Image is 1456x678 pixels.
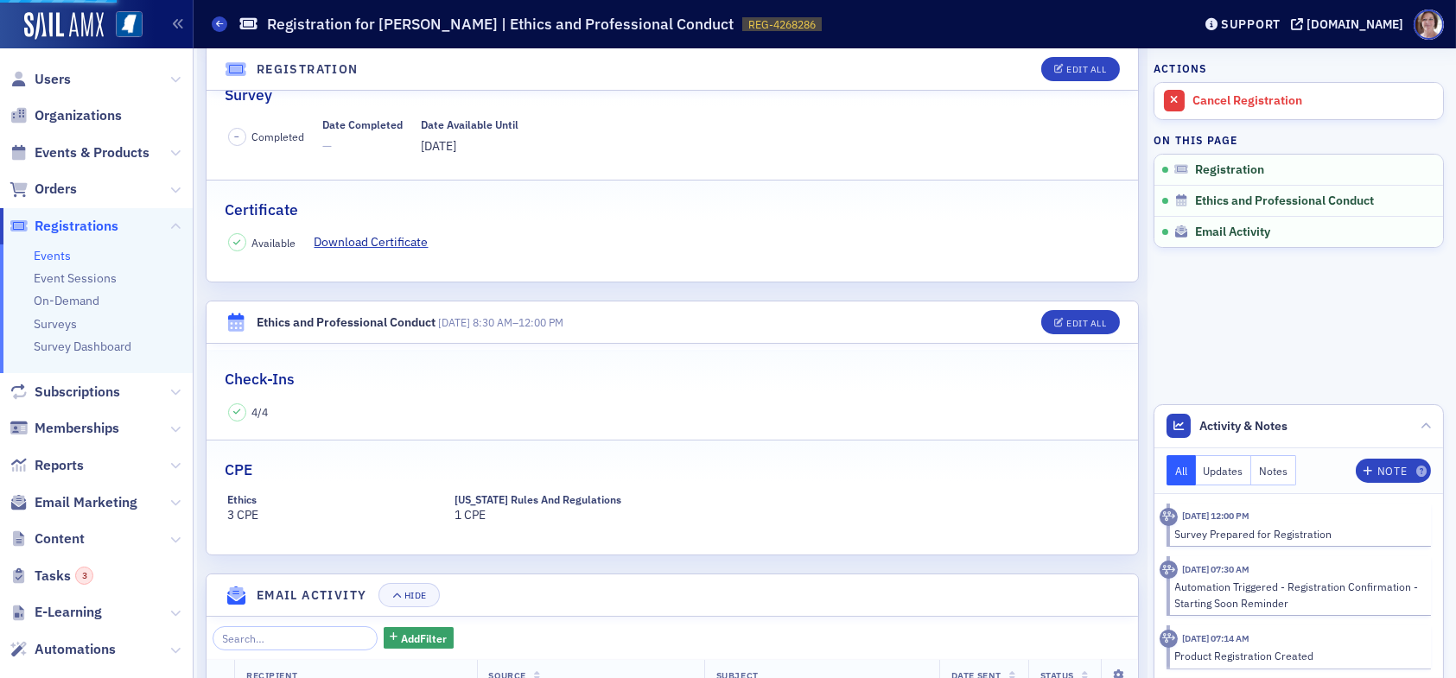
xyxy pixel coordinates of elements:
button: Edit All [1041,57,1119,81]
span: Tasks [35,567,93,586]
div: Automation Triggered - Registration Confirmation - Starting Soon Reminder [1175,579,1420,611]
h2: CPE [225,459,252,481]
time: 9/23/2025 07:30 AM [1182,563,1249,575]
span: REG-4268286 [748,17,816,32]
div: 1 CPE [455,493,663,524]
input: Search… [213,626,378,650]
span: Memberships [35,419,119,438]
time: 9/23/2025 07:14 AM [1182,632,1249,644]
span: Users [35,70,71,89]
div: Date Available Until [422,118,519,131]
div: Hide [404,591,427,600]
h1: Registration for [PERSON_NAME] | Ethics and Professional Conduct [267,14,734,35]
span: [DATE] [438,315,470,329]
span: Email Activity [1195,225,1270,240]
h4: Registration [257,60,359,79]
a: Orders [10,180,77,199]
div: Edit All [1066,65,1106,74]
button: Edit All [1041,310,1119,334]
span: — [323,137,404,155]
a: Email Marketing [10,493,137,512]
a: Surveys [34,316,77,332]
a: Memberships [10,419,119,438]
div: Product Registration Created [1175,648,1420,663]
div: Support [1221,16,1281,32]
span: Registration [1195,162,1264,178]
h4: Actions [1154,60,1207,76]
span: Add Filter [401,630,447,646]
h2: Check-Ins [225,368,295,390]
a: Download Certificate [315,233,442,251]
a: Reports [10,456,84,475]
a: Tasks3 [10,567,93,586]
span: Activity & Notes [1200,417,1288,435]
a: Organizations [10,106,122,125]
span: Available [252,235,296,250]
div: Survey Prepared for Registration [1175,526,1420,542]
a: Users [10,70,71,89]
span: – [234,130,239,143]
span: Email Marketing [35,493,137,512]
span: Subscriptions [35,383,120,402]
a: Event Sessions [34,270,117,286]
span: Completed [252,129,305,144]
a: Events & Products [10,143,149,162]
span: Orders [35,180,77,199]
span: Organizations [35,106,122,125]
a: View Homepage [104,11,143,41]
div: [US_STATE] Rules and Regulations [455,493,621,506]
span: – [438,315,563,329]
div: Activity [1160,561,1178,579]
div: 3 [75,567,93,585]
img: SailAMX [116,11,143,38]
span: Content [35,529,85,548]
a: E-Learning [10,603,102,622]
a: Content [10,529,85,548]
time: 8:30 AM [473,315,512,329]
div: Edit All [1066,319,1106,328]
div: Note [1377,466,1407,476]
a: Survey Dashboard [34,339,131,354]
button: Note [1356,459,1431,483]
button: [DOMAIN_NAME] [1291,18,1409,30]
button: Notes [1251,455,1296,485]
span: [DATE] [422,138,457,154]
img: SailAMX [24,12,104,40]
div: Ethics and Professional Conduct [257,314,436,332]
div: Activity [1160,630,1178,648]
a: Registrations [10,217,118,236]
span: Registrations [35,217,118,236]
div: [DOMAIN_NAME] [1307,16,1403,32]
button: Hide [378,583,439,607]
time: 9/23/2025 12:00 PM [1182,510,1249,522]
h4: On this page [1154,132,1444,148]
a: Automations [10,640,116,659]
h2: Survey [225,84,272,106]
button: AddFilter [384,627,455,649]
div: Cancel Registration [1192,93,1434,109]
div: Activity [1160,508,1178,526]
h4: Email Activity [257,586,367,605]
span: E-Learning [35,603,102,622]
a: On-Demand [34,293,99,308]
span: 4 / 4 [252,404,269,420]
time: 12:00 PM [518,315,563,329]
a: Subscriptions [10,383,120,402]
div: Date Completed [323,118,404,131]
h2: Certificate [225,199,298,221]
div: 3 CPE [228,493,436,524]
span: Profile [1414,10,1444,40]
span: Ethics and Professional Conduct [1195,193,1374,209]
span: Events & Products [35,143,149,162]
button: Updates [1196,455,1252,485]
a: Events [34,248,71,263]
span: Automations [35,640,116,659]
div: Ethics [228,493,258,506]
button: All [1167,455,1196,485]
a: Cancel Registration [1154,83,1443,119]
span: Reports [35,456,84,475]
